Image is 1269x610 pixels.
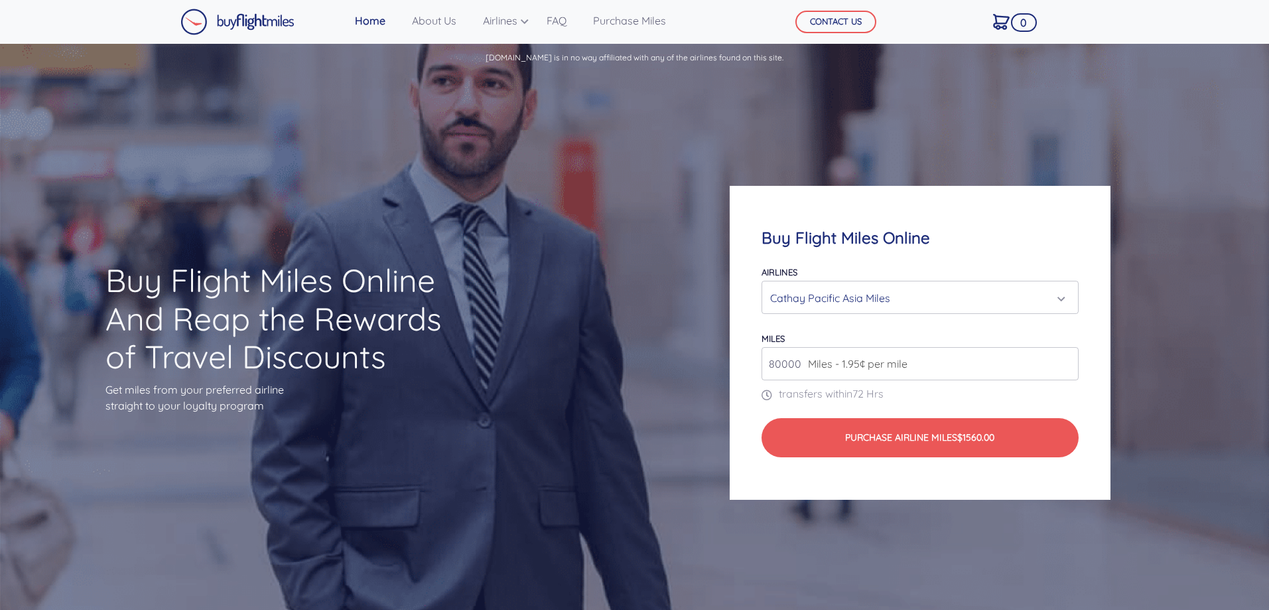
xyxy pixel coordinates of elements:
span: 72 Hrs [852,387,884,400]
span: 0 [1011,13,1037,32]
button: CONTACT US [795,11,876,33]
h4: Buy Flight Miles Online [762,228,1078,248]
span: $1560.00 [957,431,994,443]
a: About Us [407,7,462,34]
a: Airlines [478,7,525,34]
a: FAQ [541,7,572,34]
p: Get miles from your preferred airline straight to your loyalty program [105,382,465,414]
div: Cathay Pacific Asia Miles [770,285,1061,311]
h1: Buy Flight Miles Online And Reap the Rewards of Travel Discounts [105,262,465,376]
img: Buy Flight Miles Logo [180,9,295,35]
a: Purchase Miles [588,7,671,34]
a: 0 [988,7,1015,35]
a: Buy Flight Miles Logo [180,5,295,38]
label: miles [762,333,785,344]
label: Airlines [762,267,797,277]
img: Cart [993,14,1010,30]
span: Miles - 1.95¢ per mile [801,356,907,372]
p: transfers within [762,386,1078,402]
a: Home [350,7,391,34]
button: Purchase Airline Miles$1560.00 [762,418,1078,457]
button: Cathay Pacific Asia Miles [762,281,1078,314]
